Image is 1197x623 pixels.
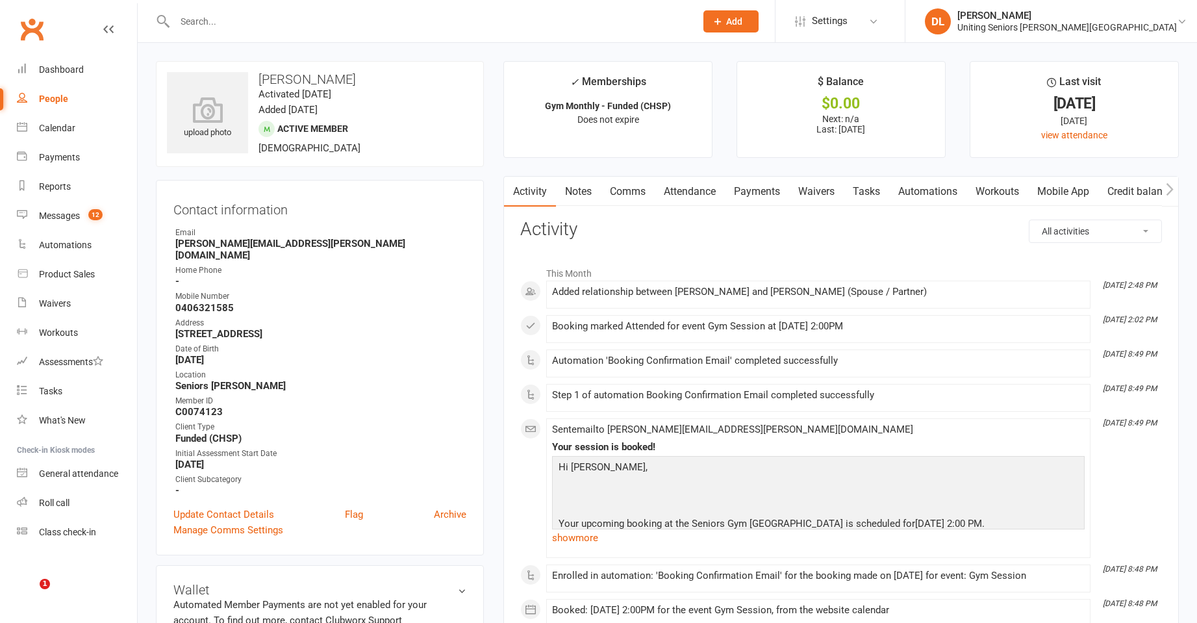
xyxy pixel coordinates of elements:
[39,152,80,162] div: Payments
[789,177,844,207] a: Waivers
[844,177,889,207] a: Tasks
[88,209,103,220] span: 12
[1103,281,1157,290] i: [DATE] 2:48 PM
[1103,315,1157,324] i: [DATE] 2:02 PM
[40,579,50,589] span: 1
[520,220,1162,240] h3: Activity
[175,369,466,381] div: Location
[175,238,466,261] strong: [PERSON_NAME][EMAIL_ADDRESS][PERSON_NAME][DOMAIN_NAME]
[1041,130,1107,140] a: view attendance
[39,210,80,221] div: Messages
[749,97,933,110] div: $0.00
[749,114,933,134] p: Next: n/a Last: [DATE]
[175,290,466,303] div: Mobile Number
[1103,418,1157,427] i: [DATE] 8:49 PM
[39,269,95,279] div: Product Sales
[1047,73,1101,97] div: Last visit
[175,406,466,418] strong: C0074123
[552,424,913,435] span: Sent email to [PERSON_NAME][EMAIL_ADDRESS][PERSON_NAME][DOMAIN_NAME]
[39,527,96,537] div: Class check-in
[175,328,466,340] strong: [STREET_ADDRESS]
[957,10,1177,21] div: [PERSON_NAME]
[16,13,48,45] a: Clubworx
[13,579,44,610] iframe: Intercom live chat
[17,377,137,406] a: Tasks
[17,143,137,172] a: Payments
[175,459,466,470] strong: [DATE]
[601,177,655,207] a: Comms
[175,448,466,460] div: Initial Assessment Start Date
[570,76,579,88] i: ✓
[39,181,71,192] div: Reports
[552,390,1085,401] div: Step 1 of automation Booking Confirmation Email completed successfully
[167,97,248,140] div: upload photo
[552,570,1085,581] div: Enrolled in automation: 'Booking Confirmation Email' for the booking made on [DATE] for event: Gy...
[175,354,466,366] strong: [DATE]
[173,507,274,522] a: Update Contact Details
[39,498,69,508] div: Roll call
[966,177,1028,207] a: Workouts
[570,73,646,97] div: Memberships
[1098,177,1182,207] a: Credit balance
[171,12,687,31] input: Search...
[555,459,1081,478] p: Hi [PERSON_NAME]
[552,321,1085,332] div: Booking marked Attended for event Gym Session at [DATE] 2:00PM
[17,489,137,518] a: Roll call
[846,518,915,529] span: is scheduled for
[1103,350,1157,359] i: [DATE] 8:49 PM
[17,84,137,114] a: People
[655,177,725,207] a: Attendance
[17,260,137,289] a: Product Sales
[175,302,466,314] strong: 0406321585
[277,123,348,134] span: Active member
[555,516,1081,535] p: Your upcoming booking at the Seniors Gym [GEOGRAPHIC_DATA] [DATE] 2:00 PM
[552,286,1085,298] div: Added relationship between [PERSON_NAME] and [PERSON_NAME] (Spouse / Partner)
[175,317,466,329] div: Address
[39,357,103,367] div: Assessments
[17,289,137,318] a: Waivers
[175,421,466,433] div: Client Type
[175,275,466,287] strong: -
[17,172,137,201] a: Reports
[725,177,789,207] a: Payments
[39,468,118,479] div: General attendance
[982,114,1166,128] div: [DATE]
[520,260,1162,281] li: This Month
[925,8,951,34] div: DL
[175,485,466,496] strong: -
[726,16,742,27] span: Add
[17,348,137,377] a: Assessments
[17,201,137,231] a: Messages 12
[552,605,1085,616] div: Booked: [DATE] 2:00PM for the event Gym Session, from the website calendar
[39,386,62,396] div: Tasks
[556,177,601,207] a: Notes
[646,461,648,473] span: ,
[175,380,466,392] strong: Seniors [PERSON_NAME]
[552,529,1085,547] a: show more
[175,227,466,239] div: Email
[17,231,137,260] a: Automations
[39,298,71,309] div: Waivers
[17,459,137,489] a: General attendance kiosk mode
[39,415,86,426] div: What's New
[39,64,84,75] div: Dashboard
[39,327,78,338] div: Workouts
[175,343,466,355] div: Date of Birth
[552,355,1085,366] div: Automation 'Booking Confirmation Email' completed successfully
[703,10,759,32] button: Add
[173,197,466,217] h3: Contact information
[39,94,68,104] div: People
[167,72,473,86] h3: [PERSON_NAME]
[545,101,671,111] strong: Gym Monthly - Funded (CHSP)
[175,395,466,407] div: Member ID
[889,177,966,207] a: Automations
[812,6,848,36] span: Settings
[258,104,318,116] time: Added [DATE]
[504,177,556,207] a: Activity
[17,406,137,435] a: What's New
[552,442,1085,453] div: Your session is booked!
[434,507,466,522] a: Archive
[1103,599,1157,608] i: [DATE] 8:48 PM
[17,114,137,143] a: Calendar
[1028,177,1098,207] a: Mobile App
